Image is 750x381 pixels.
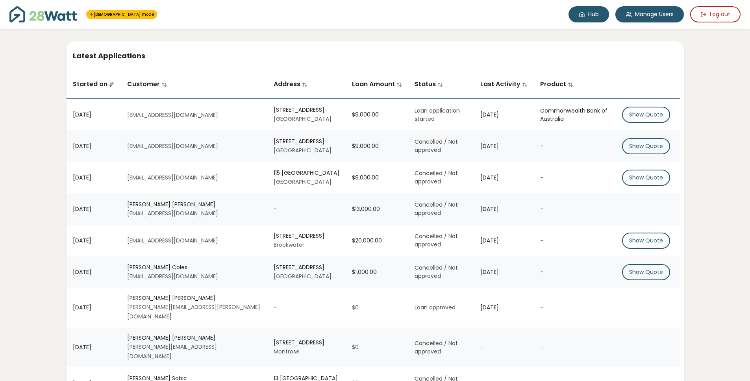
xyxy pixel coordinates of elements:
[127,263,261,272] div: [PERSON_NAME] Coles
[274,263,339,272] div: [STREET_ADDRESS]
[540,142,609,150] div: -
[569,6,609,22] a: Hub
[415,232,458,248] span: Cancelled / Not approved
[415,339,458,355] span: Cancelled / Not approved
[622,107,670,123] button: Show Quote
[274,146,331,154] small: [GEOGRAPHIC_DATA]
[274,106,339,114] div: [STREET_ADDRESS]
[480,303,528,312] div: [DATE]
[415,201,458,217] span: Cancelled / Not approved
[480,142,528,150] div: [DATE]
[89,11,154,17] a: [DEMOGRAPHIC_DATA] mode
[127,80,167,89] span: Customer
[480,268,528,276] div: [DATE]
[127,111,218,119] small: [EMAIL_ADDRESS][DOMAIN_NAME]
[415,80,443,89] span: Status
[73,142,115,150] div: [DATE]
[73,237,115,245] div: [DATE]
[622,233,670,249] button: Show Quote
[690,6,741,22] button: Log out
[274,272,331,280] small: [GEOGRAPHIC_DATA]
[622,138,670,154] button: Show Quote
[352,174,402,182] div: $9,000.00
[415,264,458,280] span: Cancelled / Not approved
[127,294,261,302] div: [PERSON_NAME] [PERSON_NAME]
[480,111,528,119] div: [DATE]
[415,169,458,185] span: Cancelled / Not approved
[73,80,115,89] span: Started on
[127,237,218,244] small: [EMAIL_ADDRESS][DOMAIN_NAME]
[415,107,460,123] span: Loan application started
[274,338,339,347] div: [STREET_ADDRESS]
[127,343,217,360] small: [PERSON_NAME][EMAIL_ADDRESS][DOMAIN_NAME]
[415,138,458,154] span: Cancelled / Not approved
[274,178,331,186] small: [GEOGRAPHIC_DATA]
[127,174,218,181] small: [EMAIL_ADDRESS][DOMAIN_NAME]
[622,264,670,280] button: Show Quote
[274,348,300,355] small: Montrose
[615,6,684,22] a: Manage Users
[540,343,609,351] div: -
[540,303,609,312] div: -
[73,111,115,119] div: [DATE]
[352,303,359,311] span: $0
[352,205,402,213] div: $13,000.00
[9,6,77,22] img: 28Watt
[73,174,115,182] div: [DATE]
[352,343,359,351] span: $0
[480,174,528,182] div: [DATE]
[415,303,456,311] span: Loan approved
[73,343,115,351] div: [DATE]
[480,205,528,213] div: [DATE]
[127,200,261,209] div: [PERSON_NAME] [PERSON_NAME]
[73,205,115,213] div: [DATE]
[274,241,304,249] small: Brookwater
[540,80,573,89] span: Product
[352,111,402,119] div: $9,000.00
[127,272,218,280] small: [EMAIL_ADDRESS][DOMAIN_NAME]
[274,169,339,177] div: 115 [GEOGRAPHIC_DATA]
[352,80,402,89] span: Loan Amount
[480,80,528,89] span: Last Activity
[540,237,609,245] div: -
[274,115,331,123] small: [GEOGRAPHIC_DATA]
[73,51,678,61] h5: Latest Applications
[622,170,670,186] button: Show Quote
[127,142,218,150] small: [EMAIL_ADDRESS][DOMAIN_NAME]
[73,303,115,312] div: [DATE]
[352,268,402,276] div: $1,000.00
[480,237,528,245] div: [DATE]
[352,142,402,150] div: $9,000.00
[274,232,339,240] div: [STREET_ADDRESS]
[274,303,339,312] div: -
[86,10,157,19] span: You're in 28Watt mode - full access to all features!
[127,334,261,342] div: [PERSON_NAME] [PERSON_NAME]
[274,80,307,89] span: Address
[540,268,609,276] div: -
[540,107,609,123] div: Commonwealth Bank of Australia
[540,174,609,182] div: -
[540,205,609,213] div: -
[127,209,218,217] small: [EMAIL_ADDRESS][DOMAIN_NAME]
[352,237,402,245] div: $20,000.00
[274,137,339,146] div: [STREET_ADDRESS]
[73,268,115,276] div: [DATE]
[127,303,260,320] small: [PERSON_NAME][EMAIL_ADDRESS][PERSON_NAME][DOMAIN_NAME]
[274,205,339,213] div: -
[480,343,528,351] div: -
